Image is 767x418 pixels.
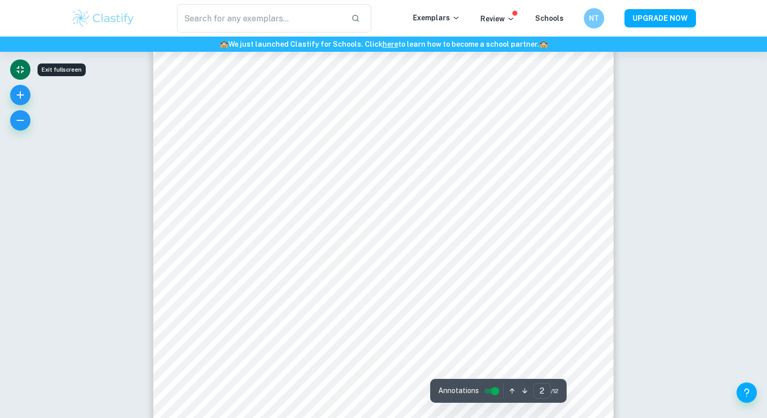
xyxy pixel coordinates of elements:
[2,39,765,50] h6: We just launched Clastify for Schools. Click to learn how to become a school partner.
[10,59,30,80] button: Exit fullscreen
[535,14,564,22] a: Schools
[220,40,228,48] span: 🏫
[624,9,696,27] button: UPGRADE NOW
[382,40,398,48] a: here
[38,63,86,76] div: Exit fullscreen
[413,12,460,23] p: Exemplars
[737,382,757,403] button: Help and Feedback
[551,387,559,396] span: / 12
[584,8,604,28] button: NT
[177,4,343,33] input: Search for any exemplars...
[588,13,600,24] h6: NT
[71,8,135,28] img: Clastify logo
[539,40,548,48] span: 🏫
[438,385,479,396] span: Annotations
[480,13,515,24] p: Review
